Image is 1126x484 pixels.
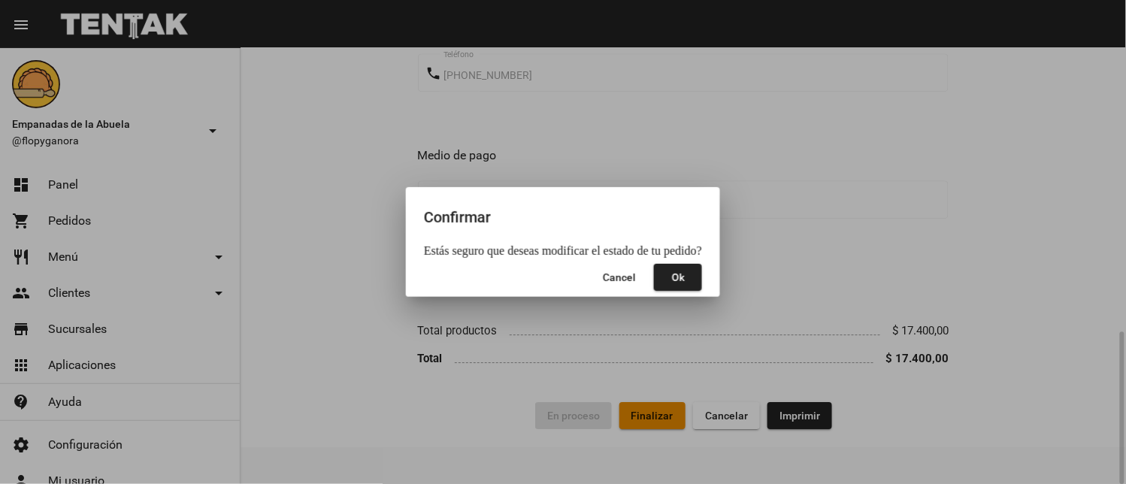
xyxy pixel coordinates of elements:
[672,271,685,283] span: Ok
[603,271,636,283] span: Cancel
[406,244,720,258] mat-dialog-content: Estás seguro que deseas modificar el estado de tu pedido?
[424,205,702,229] h2: Confirmar
[591,264,648,291] button: Close dialog
[654,264,702,291] button: Close dialog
